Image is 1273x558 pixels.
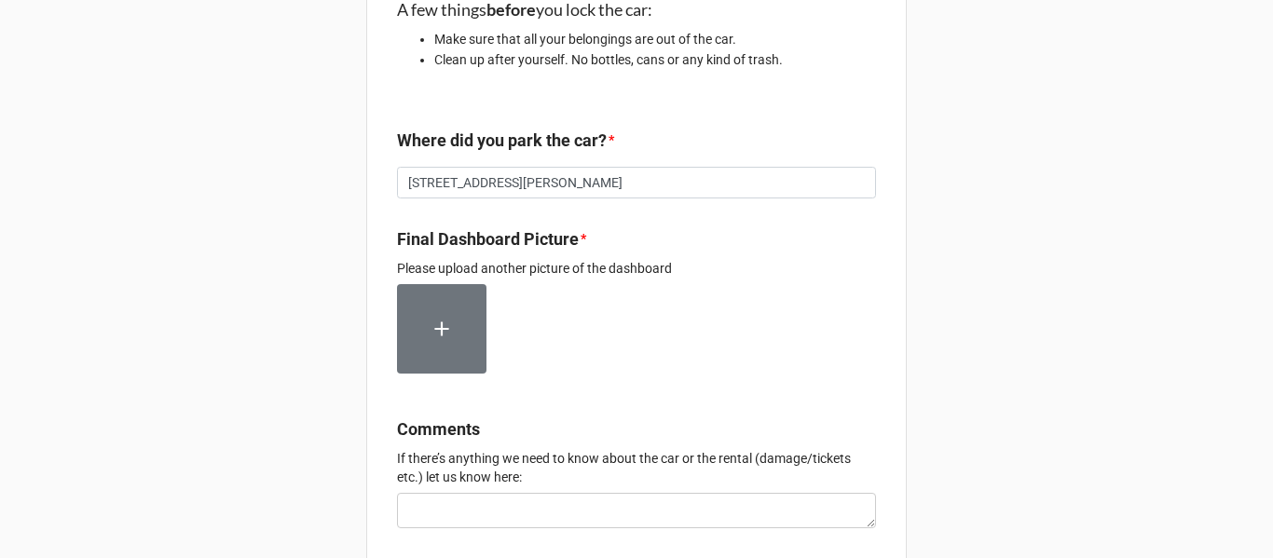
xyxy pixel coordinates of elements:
[397,449,876,486] p: If there’s anything we need to know about the car or the rental (damage/tickets etc.) let us know...
[434,49,876,70] li: Clean up after yourself. No bottles, cans or any kind of trash.
[397,259,876,278] p: Please upload another picture of the dashboard
[397,226,579,252] label: Final Dashboard Picture
[397,128,607,154] label: Where did you park the car?
[397,416,480,442] label: Comments
[434,29,876,49] li: Make sure that all your belongings are out of the car.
